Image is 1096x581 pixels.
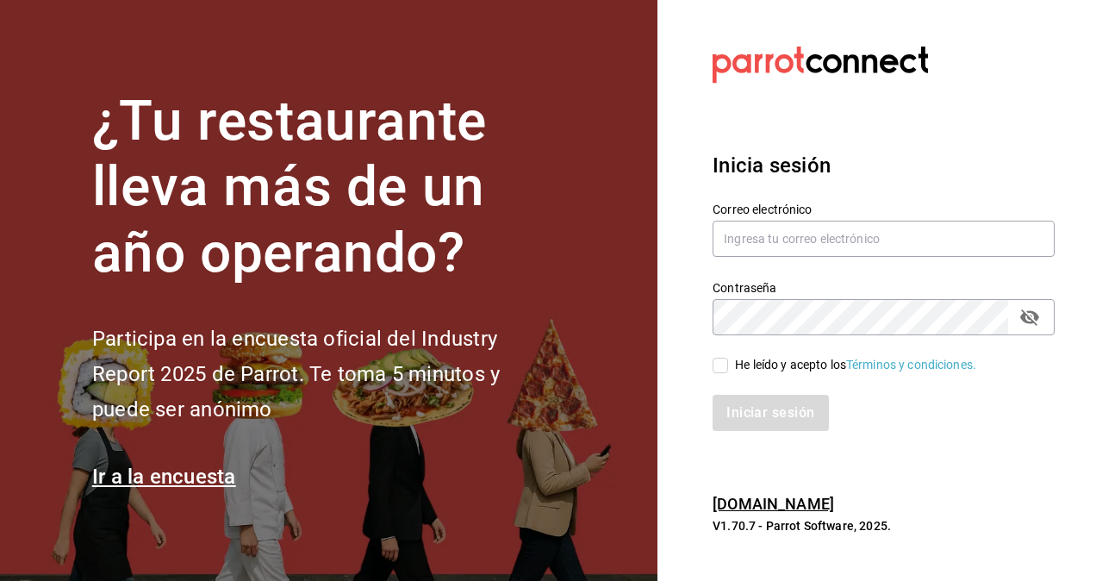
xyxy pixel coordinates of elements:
[92,465,236,489] a: Ir a la encuesta
[713,281,1055,293] label: Contraseña
[1015,303,1044,332] button: passwordField
[713,203,1055,215] label: Correo electrónico
[713,221,1055,257] input: Ingresa tu correo electrónico
[713,495,834,513] a: [DOMAIN_NAME]
[846,358,976,372] a: Términos y condiciones.
[92,89,557,287] h1: ¿Tu restaurante lleva más de un año operando?
[713,150,1055,181] h3: Inicia sesión
[735,356,976,374] div: He leído y acepto los
[92,322,557,427] h2: Participa en la encuesta oficial del Industry Report 2025 de Parrot. Te toma 5 minutos y puede se...
[713,517,1055,534] p: V1.70.7 - Parrot Software, 2025.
